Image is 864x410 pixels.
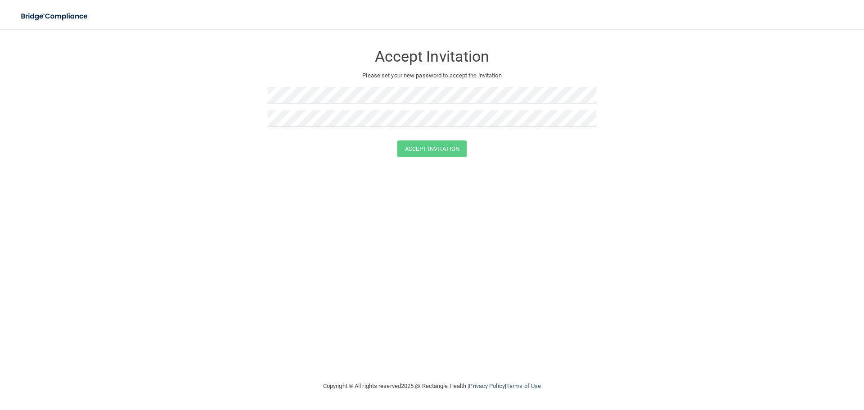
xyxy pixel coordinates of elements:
div: Copyright © All rights reserved 2025 @ Rectangle Health | | [268,372,596,401]
p: Please set your new password to accept the invitation [274,70,589,81]
img: bridge_compliance_login_screen.278c3ca4.svg [13,7,96,26]
h3: Accept Invitation [268,48,596,65]
a: Terms of Use [506,383,541,389]
a: Privacy Policy [469,383,504,389]
button: Accept Invitation [397,140,467,157]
